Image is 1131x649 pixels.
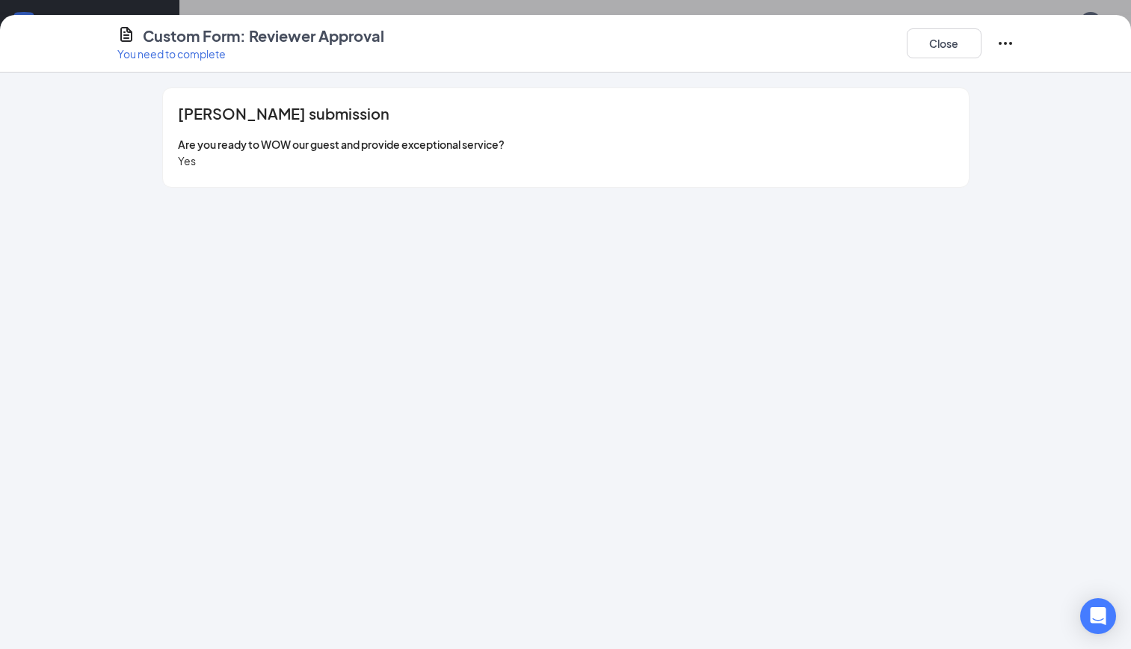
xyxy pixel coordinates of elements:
[178,154,196,167] span: Yes
[996,34,1014,52] svg: Ellipses
[117,25,135,43] svg: CustomFormIcon
[907,28,981,58] button: Close
[178,106,389,121] span: [PERSON_NAME] submission
[117,46,384,61] p: You need to complete
[143,25,384,46] h4: Custom Form: Reviewer Approval
[1080,598,1116,634] div: Open Intercom Messenger
[178,138,505,151] span: Are you ready to WOW our guest and provide exceptional service?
